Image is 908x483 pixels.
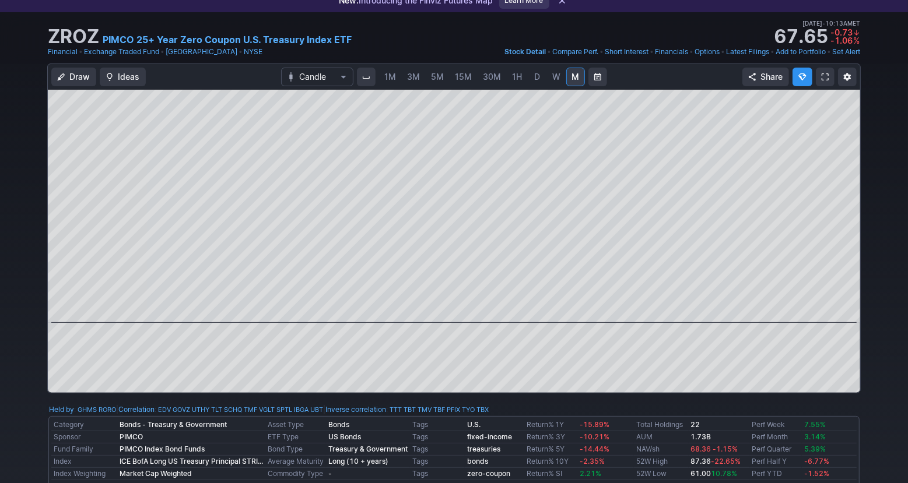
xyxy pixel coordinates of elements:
button: Ideas [100,68,146,86]
td: Index [51,456,117,468]
b: 61.00 [691,469,738,478]
b: 1.73B [691,432,711,441]
span: 2.21% [580,469,601,478]
a: W [547,68,566,86]
b: - [328,469,332,478]
strong: 67.65 [774,27,828,46]
a: PIMCO 25+ Year Zero Coupon U.S. Treasury Index ETF [103,33,352,47]
button: Chart Type [281,68,353,86]
td: Tags [410,431,465,443]
b: Bonds [328,420,349,429]
span: Latest Filings [726,47,769,56]
button: Range [588,68,607,86]
a: TMF [244,404,257,415]
a: Inverse correlation [325,405,386,414]
a: UTHY [192,404,209,415]
span: Ideas [118,71,139,83]
span: • [239,46,243,58]
a: Compare Perf. [552,46,598,58]
div: : [49,404,116,415]
a: GOVZ [173,404,190,415]
td: Bond Type [265,443,326,456]
span: • [822,18,825,29]
span: • [827,46,831,58]
a: Set Alert [832,46,860,58]
span: % [854,36,860,45]
span: Share [760,71,783,83]
span: 10.78% [711,469,738,478]
span: D [534,72,540,82]
span: 5M [431,72,444,82]
a: PFIX [447,404,460,415]
span: 30M [483,72,501,82]
span: 3M [407,72,420,82]
td: NAV/sh [634,443,689,456]
h1: ZROZ [48,27,99,46]
td: 52W Low [634,468,689,480]
a: VGLT [259,404,275,415]
a: TLT [211,404,222,415]
td: Perf YTD [750,468,802,480]
a: Short Interest [605,46,648,58]
b: US Bonds [328,432,361,441]
a: 5M [426,68,449,86]
a: fixed-income [467,432,512,441]
span: -22.65% [711,457,741,466]
span: [DATE] 10:13AM ET [802,18,860,29]
b: zero-coupon [467,469,510,478]
td: Perf Week [750,419,802,431]
a: 3M [402,68,425,86]
span: -10.21% [580,432,609,441]
b: PIMCO [120,432,143,441]
a: D [528,68,546,86]
a: SCHQ [224,404,242,415]
span: 15M [455,72,472,82]
span: -1.06 [830,36,853,45]
button: Draw [51,68,96,86]
span: -14.44% [580,445,609,453]
span: 3.14% [804,432,826,441]
a: TTT [390,404,402,415]
span: • [547,46,551,58]
span: -0.73 [830,27,853,37]
td: Category [51,419,117,431]
div: | : [323,404,489,415]
a: Stock Detail [504,46,546,58]
span: M [572,72,579,82]
button: Explore new features [793,68,812,86]
a: Correlation [118,405,155,414]
span: • [689,46,693,58]
span: -1.52% [804,469,829,478]
span: • [770,46,774,58]
a: U.S. [467,420,481,429]
a: GHMS [78,404,97,415]
td: ETF Type [265,431,326,443]
a: TBX [476,404,489,415]
td: Perf Half Y [750,456,802,468]
b: Treasury & Government [328,445,408,453]
td: Return% 1Y [524,419,577,431]
a: Financial [48,46,78,58]
a: SPTL [276,404,292,415]
b: PIMCO Index Bond Funds [120,445,205,453]
a: TMV [418,404,432,415]
td: Sponsor [51,431,117,443]
span: 1M [384,72,396,82]
b: 87.36 [691,457,741,466]
td: Tags [410,456,465,468]
button: Chart Settings [838,68,857,86]
td: Commodity Type [265,468,326,480]
span: Candle [299,71,335,83]
a: Exchange Traded Fund [84,46,159,58]
a: Fullscreen [816,68,835,86]
span: 5.39% [804,445,826,453]
a: bonds [467,457,488,466]
a: Add to Portfolio [776,46,826,58]
button: Interval [357,68,376,86]
button: Share [742,68,789,86]
a: TBF [433,404,445,415]
td: Fund Family [51,443,117,456]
